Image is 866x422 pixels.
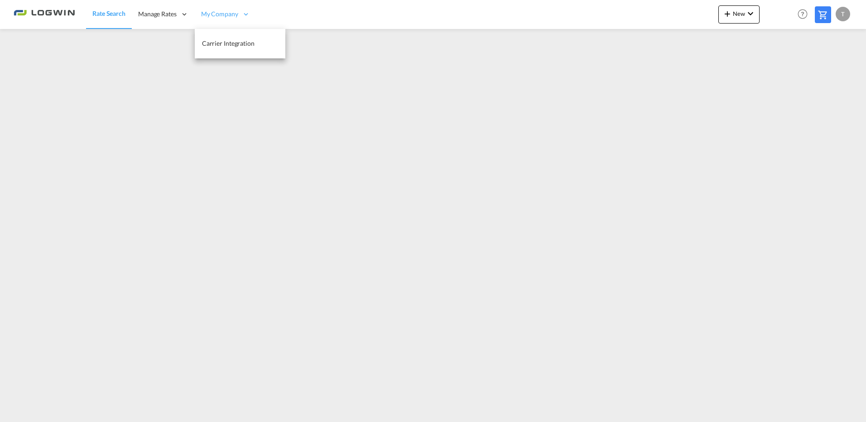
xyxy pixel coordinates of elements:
[202,39,255,47] span: Carrier Integration
[92,10,125,17] span: Rate Search
[745,8,756,19] md-icon: icon-chevron-down
[138,10,177,19] span: Manage Rates
[722,8,733,19] md-icon: icon-plus 400-fg
[795,6,815,23] div: Help
[836,7,850,21] div: T
[14,4,75,24] img: 2761ae10d95411efa20a1f5e0282d2d7.png
[195,29,285,58] a: Carrier Integration
[722,10,756,17] span: New
[201,10,238,19] span: My Company
[718,5,760,24] button: icon-plus 400-fgNewicon-chevron-down
[795,6,810,22] span: Help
